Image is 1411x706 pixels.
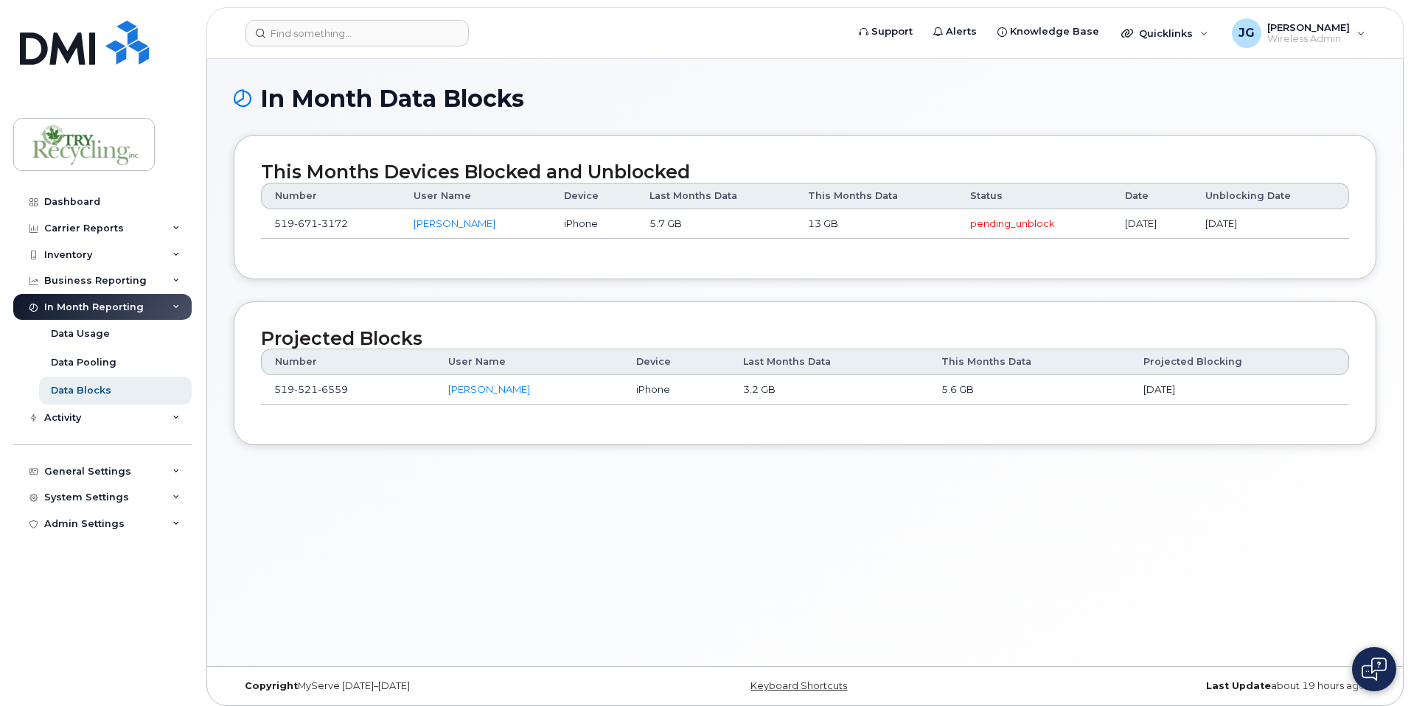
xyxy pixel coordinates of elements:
[274,217,348,229] span: 519
[1130,349,1349,375] th: Projected Blocking
[245,680,298,691] strong: Copyright
[1192,183,1349,209] th: Unblocking Date
[1362,657,1387,681] img: Open chat
[274,383,348,395] span: 519
[1112,209,1193,239] td: [DATE]
[636,209,795,239] td: 5.7 GB
[318,383,348,395] span: 6559
[261,349,435,375] th: Number
[795,209,957,239] td: 13 GB
[623,349,729,375] th: Device
[730,375,928,405] td: 3.2 GB
[623,375,729,405] td: iPhone
[636,183,795,209] th: Last Months Data
[957,183,1112,209] th: Status
[448,383,530,395] a: [PERSON_NAME]
[795,183,957,209] th: This Months Data
[294,383,318,395] span: 521
[318,217,348,229] span: 3172
[261,162,1349,183] h2: This Months Devices Blocked and Unblocked
[294,217,318,229] span: 671
[234,85,1376,111] h1: In Month Data Blocks
[730,349,928,375] th: Last Months Data
[928,349,1130,375] th: This Months Data
[995,680,1376,692] div: about 19 hours ago
[928,375,1130,405] td: 5.6 GB
[1130,375,1349,405] td: [DATE]
[957,209,1112,239] td: pending_unblock
[1192,209,1349,239] td: [DATE]
[1112,183,1193,209] th: Date
[1206,680,1271,691] strong: Last Update
[551,209,635,239] td: iPhone
[261,329,1349,349] h2: Projected Blocks
[261,183,400,209] th: Number
[400,183,551,209] th: User Name
[414,217,495,229] a: [PERSON_NAME]
[435,349,623,375] th: User Name
[234,680,615,692] div: MyServe [DATE]–[DATE]
[551,183,635,209] th: Device
[750,680,847,691] a: Keyboard Shortcuts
